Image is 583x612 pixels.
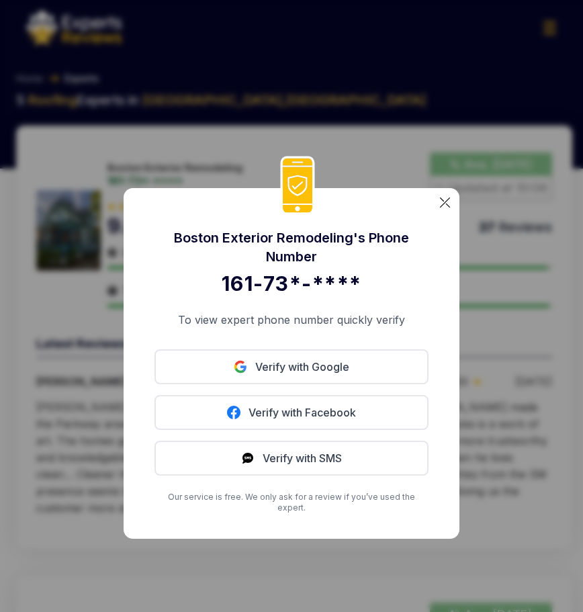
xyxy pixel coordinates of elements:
[154,312,429,328] p: To view expert phone number quickly verify
[527,556,583,612] iframe: OpenWidget widget
[440,198,450,208] img: categoryImgae
[154,349,429,384] a: Verify with Google
[154,228,429,266] div: Boston Exterior Remodeling 's Phone Number
[154,441,429,476] button: Verify with SMS
[280,156,315,216] img: phoneIcon
[154,395,429,430] button: Verify with Facebook
[154,492,429,513] p: Our service is free. We only ask for a review if you’ve used the expert.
